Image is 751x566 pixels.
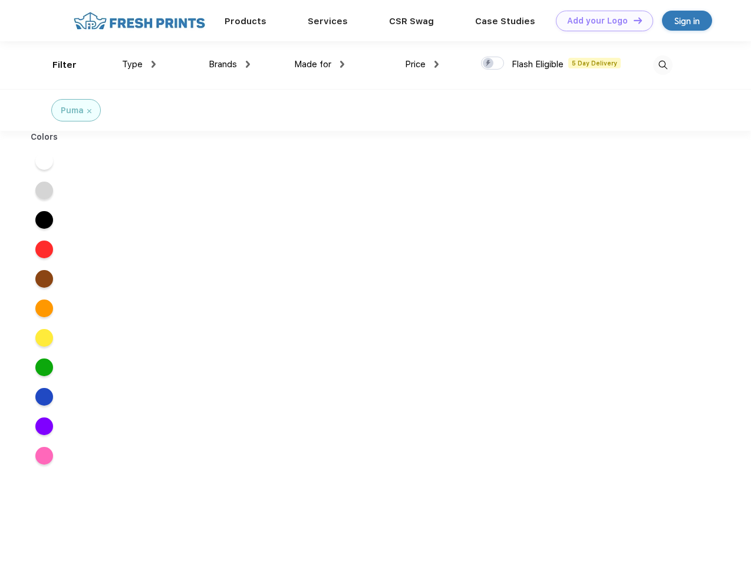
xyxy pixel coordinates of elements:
[294,59,331,70] span: Made for
[389,16,434,27] a: CSR Swag
[22,131,67,143] div: Colors
[52,58,77,72] div: Filter
[209,59,237,70] span: Brands
[434,61,439,68] img: dropdown.png
[87,109,91,113] img: filter_cancel.svg
[405,59,426,70] span: Price
[653,55,673,75] img: desktop_search.svg
[340,61,344,68] img: dropdown.png
[246,61,250,68] img: dropdown.png
[225,16,266,27] a: Products
[512,59,564,70] span: Flash Eligible
[568,58,621,68] span: 5 Day Delivery
[70,11,209,31] img: fo%20logo%202.webp
[122,59,143,70] span: Type
[308,16,348,27] a: Services
[61,104,84,117] div: Puma
[634,17,642,24] img: DT
[662,11,712,31] a: Sign in
[151,61,156,68] img: dropdown.png
[567,16,628,26] div: Add your Logo
[674,14,700,28] div: Sign in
